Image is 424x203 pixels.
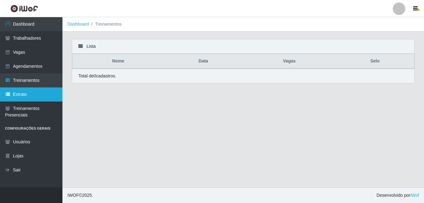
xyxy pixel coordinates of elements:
img: CoreUI Logo [10,5,38,12]
th: Vagas [243,54,336,69]
th: Data [164,54,243,69]
span: IWOF [67,193,79,198]
th: Selo [336,54,414,69]
span: © 2025 . [67,192,93,199]
nav: breadcrumb [62,17,424,32]
span: Desenvolvido por [377,192,419,199]
a: iWof [410,193,419,198]
a: Dashboard [67,22,89,27]
p: Total de 0 cadastros. [78,73,116,79]
li: Treinamentos [89,21,122,27]
th: Nome [72,54,164,69]
div: Lista [72,39,414,54]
